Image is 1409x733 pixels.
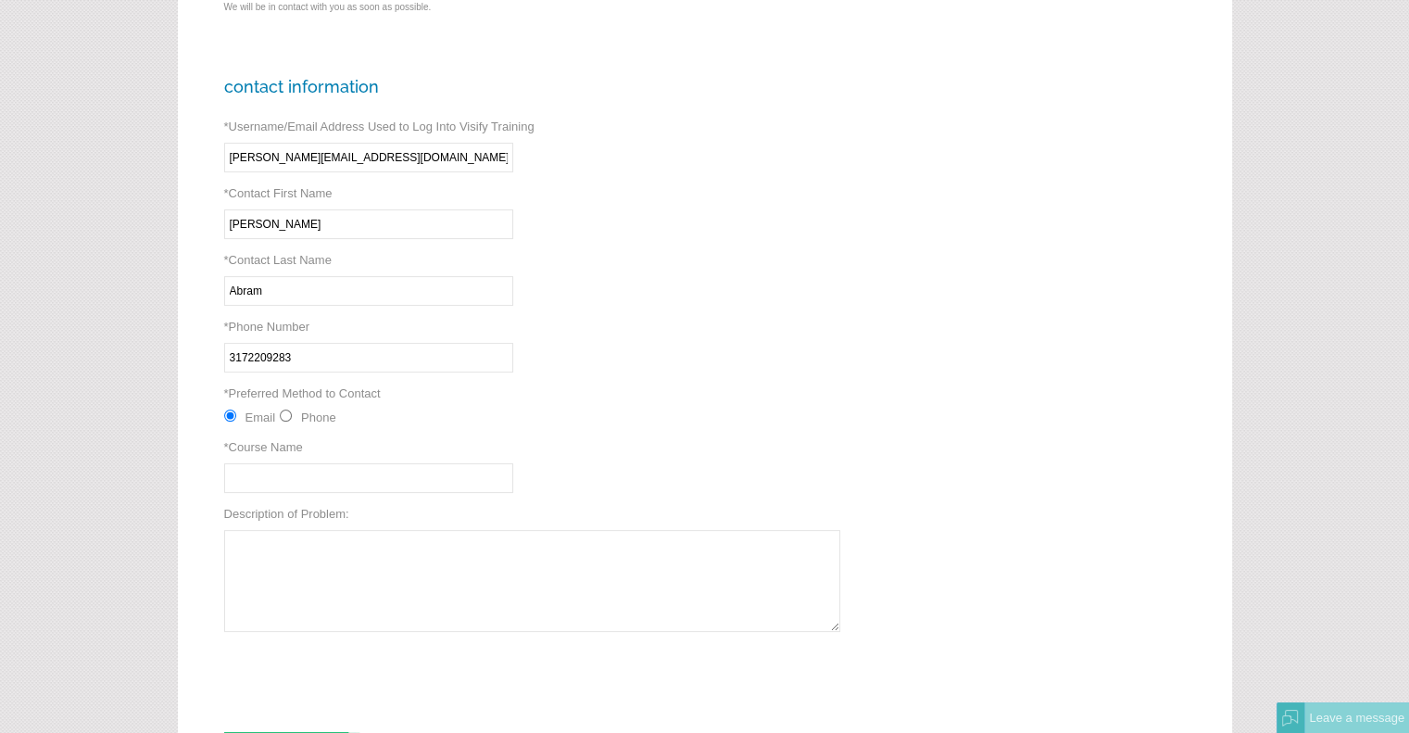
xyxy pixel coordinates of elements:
[224,386,381,400] label: Preferred Method to Contact
[224,120,535,133] label: Username/Email Address Used to Log Into Visify Training
[301,411,336,424] label: Phone
[224,253,332,267] label: Contact Last Name
[224,186,333,200] label: Contact First Name
[245,411,276,424] label: Email
[1304,702,1409,733] div: Leave a message
[224,507,349,521] label: Description of Problem:
[224,320,310,334] label: Phone Number
[224,646,506,718] iframe: reCAPTCHA
[224,77,1186,96] h3: Contact Information
[1282,710,1299,727] img: Offline
[224,440,303,454] label: Course Name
